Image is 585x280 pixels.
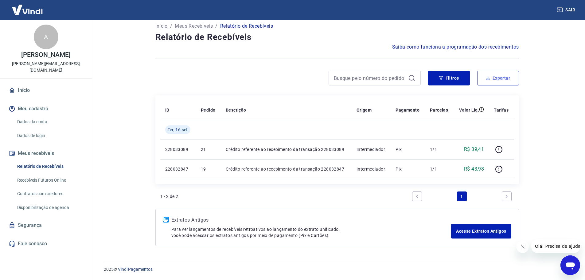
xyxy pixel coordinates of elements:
img: Vindi [7,0,47,19]
button: Meus recebíveis [7,147,84,160]
p: Relatório de Recebíveis [220,22,273,30]
span: Olá! Precisa de ajuda? [4,4,52,9]
a: Meus Recebíveis [175,22,213,30]
p: / [170,22,172,30]
p: Descrição [226,107,246,113]
h4: Relatório de Recebíveis [155,31,519,43]
p: Valor Líq. [459,107,479,113]
p: Intermediador [357,166,386,172]
a: Acesse Extratos Antigos [451,224,511,239]
a: Dados de login [15,129,84,142]
a: Vindi Pagamentos [118,267,153,272]
div: A [34,25,58,49]
p: Pedido [201,107,215,113]
p: / [215,22,217,30]
p: 228033089 [165,146,191,152]
a: Next page [502,191,512,201]
a: Contratos com credores [15,187,84,200]
p: Origem [357,107,372,113]
p: R$ 43,98 [464,165,484,173]
p: [PERSON_NAME][EMAIL_ADDRESS][DOMAIN_NAME] [5,61,87,73]
p: 21 [201,146,216,152]
a: Saiba como funciona a programação dos recebimentos [392,43,519,51]
a: Fale conosco [7,237,84,250]
input: Busque pelo número do pedido [334,73,406,83]
button: Exportar [477,71,519,85]
a: Previous page [412,191,422,201]
a: Disponibilização de agenda [15,201,84,214]
p: Intermediador [357,146,386,152]
a: Início [155,22,168,30]
p: Crédito referente ao recebimento da transação 228033089 [226,146,347,152]
p: ID [165,107,170,113]
a: Início [7,84,84,97]
a: Relatório de Recebíveis [15,160,84,173]
p: R$ 39,41 [464,146,484,153]
p: [PERSON_NAME] [21,52,70,58]
p: Extratos Antigos [171,216,451,224]
a: Dados da conta [15,116,84,128]
p: Parcelas [430,107,448,113]
p: 228032847 [165,166,191,172]
button: Filtros [428,71,470,85]
p: 19 [201,166,216,172]
img: ícone [163,217,169,223]
p: 1 - 2 de 2 [160,193,178,199]
p: 2025 © [104,266,570,273]
p: 1/1 [430,146,449,152]
a: Segurança [7,219,84,232]
iframe: Botão para abrir a janela de mensagens [560,255,580,275]
p: Pix [396,146,420,152]
p: Pix [396,166,420,172]
a: Page 1 is your current page [457,191,467,201]
button: Sair [556,4,578,16]
a: Recebíveis Futuros Online [15,174,84,187]
p: Para ver lançamentos de recebíveis retroativos ao lançamento do extrato unificado, você pode aces... [171,226,451,239]
span: Ter, 16 set [168,127,188,133]
p: Crédito referente ao recebimento da transação 228032847 [226,166,347,172]
p: Pagamento [396,107,419,113]
iframe: Mensagem da empresa [531,239,580,253]
iframe: Fechar mensagem [517,241,529,253]
p: Tarifas [494,107,509,113]
button: Meu cadastro [7,102,84,116]
ul: Pagination [410,189,514,204]
p: 1/1 [430,166,449,172]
